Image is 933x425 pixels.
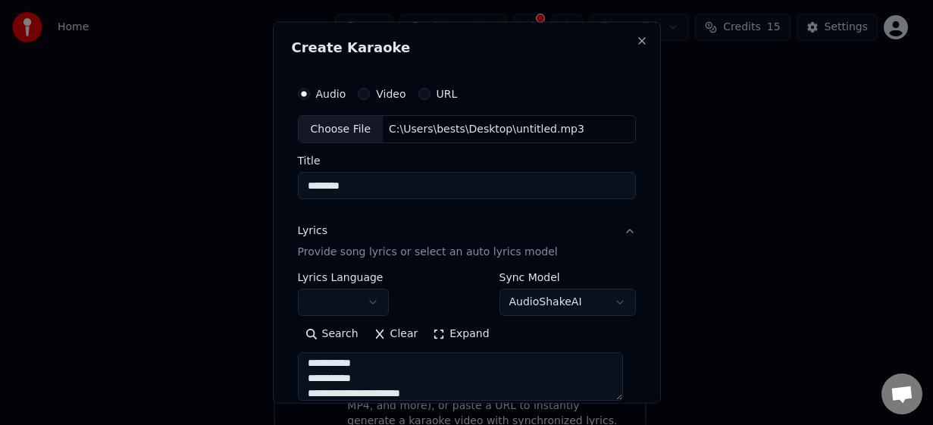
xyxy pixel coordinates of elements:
label: Video [376,88,405,98]
p: Provide song lyrics or select an auto lyrics model [298,245,558,260]
label: Sync Model [499,272,636,283]
div: LyricsProvide song lyrics or select an auto lyrics model [298,272,636,413]
label: URL [437,88,458,98]
button: Search [298,322,366,346]
button: Expand [425,322,496,346]
button: Clear [366,322,426,346]
label: Audio [316,88,346,98]
button: LyricsProvide song lyrics or select an auto lyrics model [298,211,636,272]
div: C:\Users\bests\Desktop\untitled.mp3 [383,121,590,136]
div: Choose File [299,115,384,142]
label: Lyrics Language [298,272,389,283]
div: Lyrics [298,223,327,239]
h2: Create Karaoke [292,40,642,54]
label: Title [298,155,636,166]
